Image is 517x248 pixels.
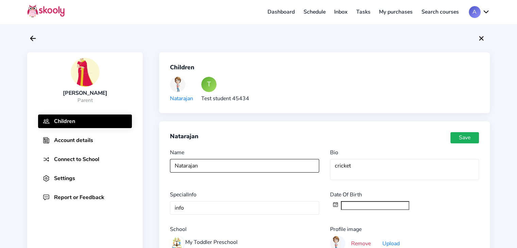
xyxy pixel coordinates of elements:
button: Settings [38,172,132,185]
img: 202106040557135770518827119222903563961927983187202106051208377694545325290836.jpg [71,58,100,87]
button: Children [38,114,132,128]
button: close [476,33,487,44]
a: Dashboard [263,6,299,17]
div: Date Of Birth [330,191,479,198]
div: Bio [330,149,479,156]
ion-icon: close [477,34,485,42]
button: Connect to School [38,153,132,166]
img: settings-outline.svg [43,175,50,182]
button: arrow back outline [27,33,39,44]
a: Schedule [299,6,330,17]
div: Name [170,149,319,156]
img: people-outline.svg [43,118,50,125]
div: Profile image [330,226,479,233]
img: chatbox-ellipses-outline.svg [43,194,50,201]
a: Inbox [330,6,352,17]
a: My purchases [375,6,417,17]
button: calendar outline [330,202,341,207]
ion-icon: arrow back outline [29,34,37,42]
a: Tasks [352,6,375,17]
div: Natarajan [170,95,193,102]
div: Test student 45434 [201,95,249,102]
img: shuffle.svg [43,156,50,163]
div: Children [170,63,194,71]
ion-icon: calendar outline [333,202,338,207]
img: Skooly [27,4,65,18]
div: [PERSON_NAME] [63,89,107,97]
button: Achevron down outline [469,6,490,18]
div: SpecialInfo [170,191,319,198]
div: Parent [63,97,107,104]
div: My Toddler Preschool [185,238,238,246]
div: School [170,226,319,233]
img: newspaper-outline.svg [43,137,50,144]
div: T [201,77,217,92]
img: 202106040557135770518827119222903563961927983187202106051157124877673902968812.jpg [170,77,185,92]
button: Save [450,132,479,144]
button: Account details [38,134,132,147]
button: Report or Feedback [38,191,132,204]
div: Natarajan [170,132,199,144]
a: Search courses [417,6,463,17]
